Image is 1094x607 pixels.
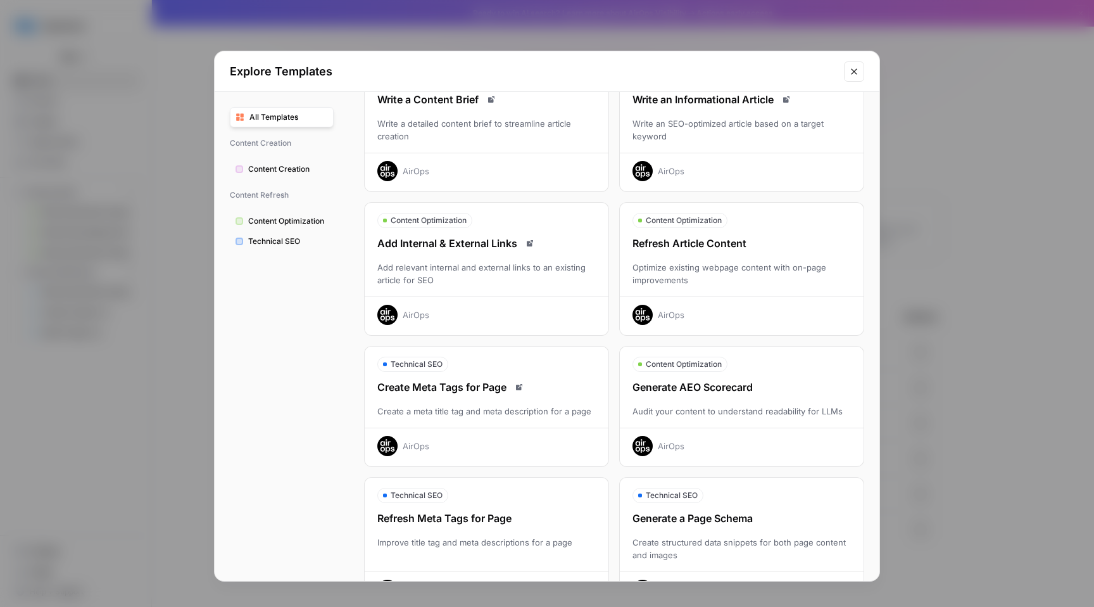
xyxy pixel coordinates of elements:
div: Create Meta Tags for Page [365,380,608,395]
span: Technical SEO [646,490,698,501]
button: Write an Informational ArticleRead docsWrite an SEO-optimized article based on a target keywordAi... [619,58,864,192]
div: AirOps [658,165,684,177]
div: Add relevant internal and external links to an existing article for SEO [365,261,608,286]
div: AirOps [403,165,429,177]
div: Optimize existing webpage content with on-page improvements [620,261,864,286]
button: Content Creation [230,159,334,179]
div: Add Internal & External Links [365,236,608,251]
div: Improve title tag and meta descriptions for a page [365,536,608,561]
div: Write an SEO-optimized article based on a target keyword [620,117,864,143]
div: Create structured data snippets for both page content and images [620,536,864,561]
span: Content Optimization [391,215,467,226]
div: Create a meta title tag and meta description for a page [365,405,608,418]
h2: Explore Templates [230,63,836,80]
div: Refresh Meta Tags for Page [365,511,608,526]
div: Write a detailed content brief to streamline article creation [365,117,608,143]
span: Content Creation [230,132,334,154]
button: Close modal [844,61,864,82]
button: Content Optimization [230,211,334,231]
div: Write a Content Brief [365,92,608,107]
button: Content OptimizationAdd Internal & External LinksRead docsAdd relevant internal and external link... [364,202,609,336]
span: Technical SEO [391,490,443,501]
a: Read docs [512,380,527,395]
div: Write an Informational Article [620,92,864,107]
div: Generate a Page Schema [620,511,864,526]
button: Technical SEO [230,231,334,252]
div: Refresh Article Content [620,236,864,251]
span: Technical SEO [248,236,328,247]
div: AirOps [403,309,429,321]
span: Content Refresh [230,184,334,206]
span: Content Creation [248,163,328,175]
span: Technical SEO [391,359,443,370]
button: Content OptimizationGenerate AEO ScorecardAudit your content to understand readability for LLMsAi... [619,346,864,467]
span: Content Optimization [646,359,722,370]
button: All Templates [230,107,334,127]
a: Read docs [779,92,794,107]
a: Read docs [522,236,538,251]
button: Technical SEOCreate Meta Tags for PageRead docsCreate a meta title tag and meta description for a... [364,346,609,467]
div: Audit your content to understand readability for LLMs [620,405,864,418]
span: All Templates [249,112,328,123]
button: Content OptimizationRefresh Article ContentOptimize existing webpage content with on-page improve... [619,202,864,336]
div: AirOps [658,440,684,452]
span: Content Optimization [646,215,722,226]
div: AirOps [658,309,684,321]
div: AirOps [403,440,429,452]
span: Content Optimization [248,215,328,227]
div: Generate AEO Scorecard [620,380,864,395]
button: Write a Content BriefRead docsWrite a detailed content brief to streamline article creationAirOps [364,58,609,192]
a: Read docs [484,92,499,107]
